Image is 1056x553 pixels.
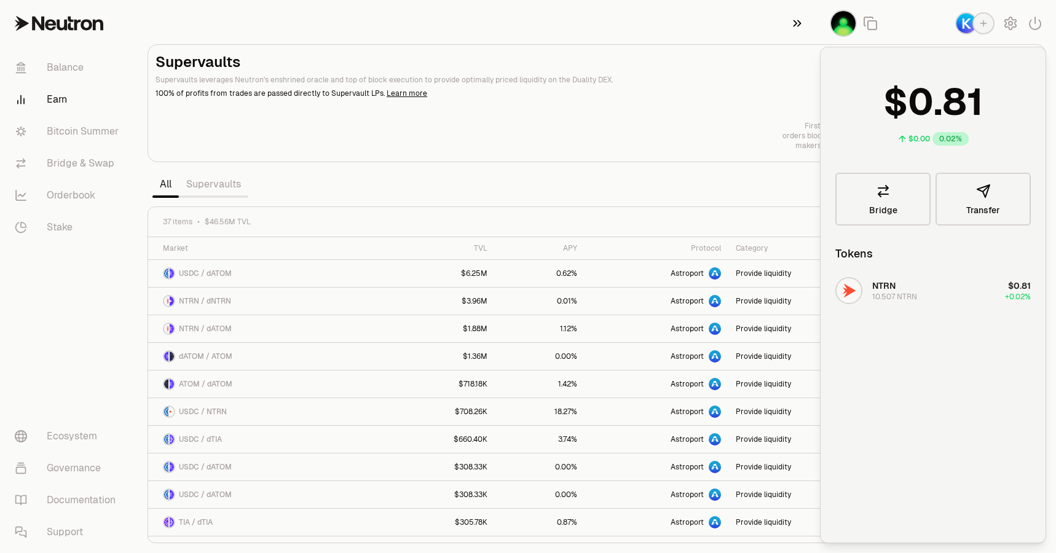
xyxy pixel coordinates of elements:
img: dATOM Logo [170,269,174,278]
span: ATOM / dATOM [179,379,232,389]
span: Astroport [671,269,704,278]
img: ATOM Logo [170,351,174,361]
a: First in every block,orders bloom like cherry trees—makers share the spring. [782,121,894,151]
span: USDC / dATOM [179,269,232,278]
a: 0.87% [495,509,585,536]
a: Bridge & Swap [5,147,133,179]
a: $708.26K [392,398,495,425]
a: USDC LogodATOM LogoUSDC / dATOM [148,481,392,508]
span: TIA / dTIA [179,517,213,527]
a: Provide liquidity [728,398,877,425]
a: Provide liquidity [728,315,877,342]
span: Astroport [671,517,704,527]
a: Astroport [585,481,729,508]
img: dATOM Logo [170,462,174,472]
a: Astroport [585,453,729,480]
p: orders bloom like cherry trees— [782,131,894,141]
a: NTRN LogodATOM LogoNTRN / dATOM [148,315,392,342]
button: NTRN LogoNTRN10.507 NTRN$0.81+0.02% [828,272,1038,309]
button: Keplr [955,12,995,34]
a: Astroport [585,509,729,536]
a: $718.18K [392,371,495,398]
span: Bridge [869,206,897,214]
a: Support [5,516,133,548]
a: Documentation [5,484,133,516]
div: $0.00 [908,134,930,144]
a: 0.00% [495,481,585,508]
div: 10.507 NTRN [872,292,917,302]
a: 0.62% [495,260,585,287]
img: ATOM Logo [164,379,168,389]
img: TIA Logo [164,517,168,527]
span: dATOM / ATOM [179,351,232,361]
span: NTRN / dATOM [179,324,232,334]
div: Category [736,243,869,253]
img: dNTRN Logo [170,296,174,306]
img: USDC Logo [164,462,168,472]
a: 0.01% [495,288,585,315]
a: 1.12% [495,315,585,342]
button: Transfer [936,173,1031,226]
span: Astroport [671,490,704,500]
a: 18.27% [495,398,585,425]
img: USDC Logo [164,269,168,278]
a: Provide liquidity [728,426,877,453]
a: Earn [5,84,133,116]
a: Orderbook [5,179,133,211]
a: Provide liquidity [728,481,877,508]
a: Astroport [585,371,729,398]
a: TIA LogodTIA LogoTIA / dTIA [148,509,392,536]
a: Astroport [585,288,729,315]
a: Balance [5,52,133,84]
a: Learn more [387,88,427,98]
button: KO [830,10,857,37]
div: APY [502,243,577,253]
img: NTRN Logo [164,324,168,334]
a: 3.74% [495,426,585,453]
a: Astroport [585,343,729,370]
a: 0.00% [495,453,585,480]
img: NTRN Logo [164,296,168,306]
a: $660.40K [392,426,495,453]
span: USDC / dATOM [179,462,232,472]
img: dATOM Logo [164,351,168,361]
span: Astroport [671,351,704,361]
a: Provide liquidity [728,260,877,287]
img: USDC Logo [164,434,168,444]
a: USDC LogoNTRN LogoUSDC / NTRN [148,398,392,425]
a: Ecosystem [5,420,133,452]
a: USDC LogodATOM LogoUSDC / dATOM [148,453,392,480]
img: dTIA Logo [170,517,174,527]
a: Astroport [585,398,729,425]
a: Astroport [585,426,729,453]
span: Astroport [671,379,704,389]
a: All [152,172,179,197]
a: $3.96M [392,288,495,315]
span: Astroport [671,296,704,306]
img: dATOM Logo [170,379,174,389]
span: Transfer [966,206,1000,214]
a: Bridge [835,173,931,226]
div: TVL [400,243,487,253]
a: Provide liquidity [728,509,877,536]
img: NTRN Logo [837,278,861,303]
span: USDC / NTRN [179,407,227,417]
a: Stake [5,211,133,243]
a: Provide liquidity [728,288,877,315]
span: NTRN / dNTRN [179,296,231,306]
span: Astroport [671,462,704,472]
a: $1.88M [392,315,495,342]
span: NTRN [872,280,896,291]
span: Astroport [671,407,704,417]
a: NTRN LogodNTRN LogoNTRN / dNTRN [148,288,392,315]
a: Astroport [585,315,729,342]
a: ATOM LogodATOM LogoATOM / dATOM [148,371,392,398]
a: Bitcoin Summer [5,116,133,147]
h2: Supervaults [156,52,950,72]
span: USDC / dTIA [179,434,222,444]
div: Tokens [835,245,873,262]
a: Provide liquidity [728,343,877,370]
div: 0.02% [932,132,969,146]
p: Supervaults leverages Neutron's enshrined oracle and top of block execution to provide optimally ... [156,74,950,85]
div: Market [163,243,385,253]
